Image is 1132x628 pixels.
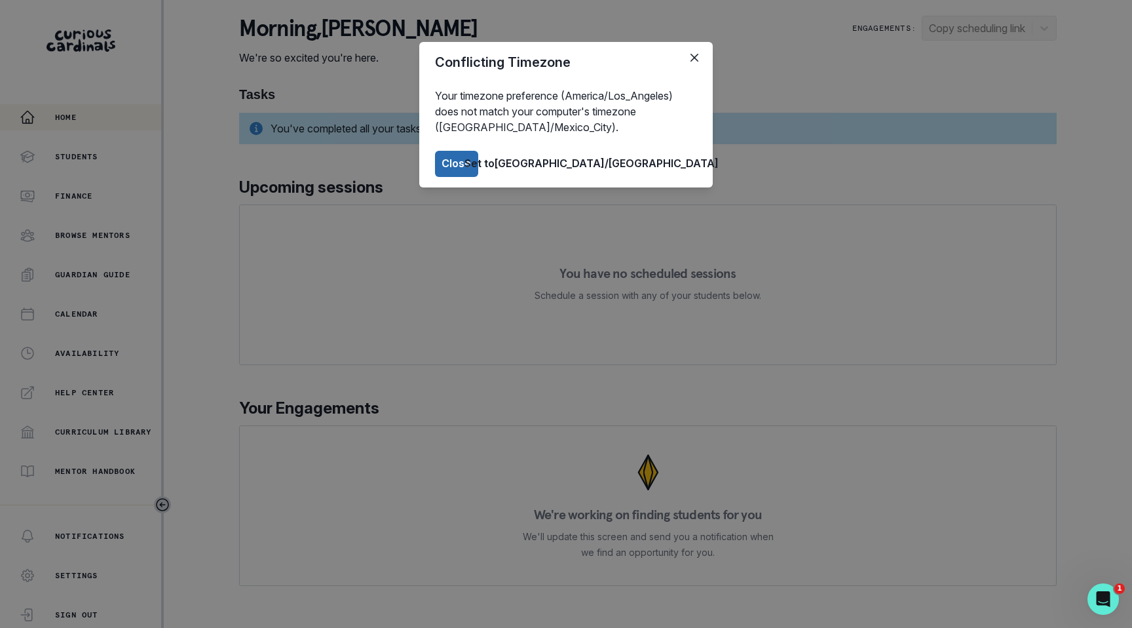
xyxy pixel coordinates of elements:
span: 1 [1114,583,1125,594]
button: Set to[GEOGRAPHIC_DATA]/[GEOGRAPHIC_DATA] [486,151,697,177]
iframe: Intercom live chat [1087,583,1119,615]
button: Close [435,151,478,177]
div: Your timezone preference (America/Los_Angeles) does not match your computer's timezone ([GEOGRAPH... [419,83,713,140]
header: Conflicting Timezone [419,42,713,83]
button: Close [684,47,705,68]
